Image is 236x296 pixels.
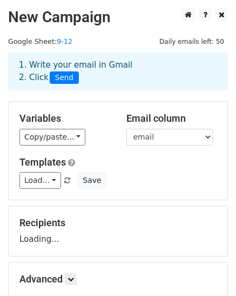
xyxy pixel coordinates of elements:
[11,59,225,84] div: 1. Write your email in Gmail 2. Click
[8,8,228,27] h2: New Campaign
[50,71,79,84] span: Send
[19,156,66,168] a: Templates
[57,37,72,45] a: 9-12
[19,113,110,124] h5: Variables
[8,37,72,45] small: Google Sheet:
[19,129,85,146] a: Copy/paste...
[19,217,217,229] h5: Recipients
[156,36,228,48] span: Daily emails left: 50
[78,172,106,189] button: Save
[19,172,61,189] a: Load...
[126,113,217,124] h5: Email column
[19,273,217,285] h5: Advanced
[19,217,217,245] div: Loading...
[156,37,228,45] a: Daily emails left: 50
